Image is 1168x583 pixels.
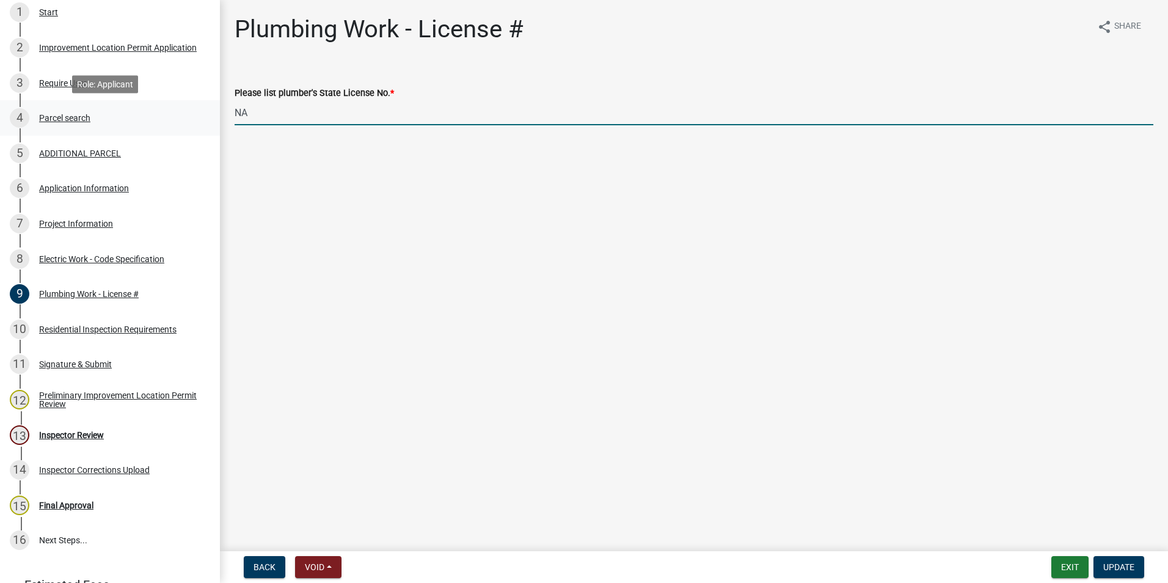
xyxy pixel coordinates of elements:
[39,149,121,158] div: ADDITIONAL PARCEL
[39,325,177,334] div: Residential Inspection Requirements
[1093,556,1144,578] button: Update
[10,425,29,445] div: 13
[10,460,29,480] div: 14
[10,2,29,22] div: 1
[10,530,29,550] div: 16
[39,43,197,52] div: Improvement Location Permit Application
[10,178,29,198] div: 6
[1103,562,1134,572] span: Update
[235,89,394,98] label: Please list plumber's State License No.
[72,75,138,93] div: Role: Applicant
[254,562,276,572] span: Back
[10,249,29,269] div: 8
[39,8,58,16] div: Start
[39,466,150,474] div: Inspector Corrections Upload
[1087,15,1151,38] button: shareShare
[10,73,29,93] div: 3
[39,431,104,439] div: Inspector Review
[39,79,87,87] div: Require User
[244,556,285,578] button: Back
[10,390,29,409] div: 12
[39,184,129,193] div: Application Information
[39,219,113,228] div: Project Information
[39,114,90,122] div: Parcel search
[39,360,112,369] div: Signature & Submit
[10,496,29,515] div: 15
[10,214,29,233] div: 7
[10,38,29,57] div: 2
[10,108,29,128] div: 4
[235,15,524,44] h1: Plumbing Work - License #
[1051,556,1089,578] button: Exit
[39,501,93,510] div: Final Approval
[39,391,200,408] div: Preliminary Improvement Location Permit Review
[39,255,164,263] div: Electric Work - Code Specification
[10,284,29,304] div: 9
[295,556,341,578] button: Void
[305,562,324,572] span: Void
[10,354,29,374] div: 11
[10,320,29,339] div: 10
[1114,20,1141,34] span: Share
[39,290,139,298] div: Plumbing Work - License #
[1097,20,1112,34] i: share
[10,144,29,163] div: 5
